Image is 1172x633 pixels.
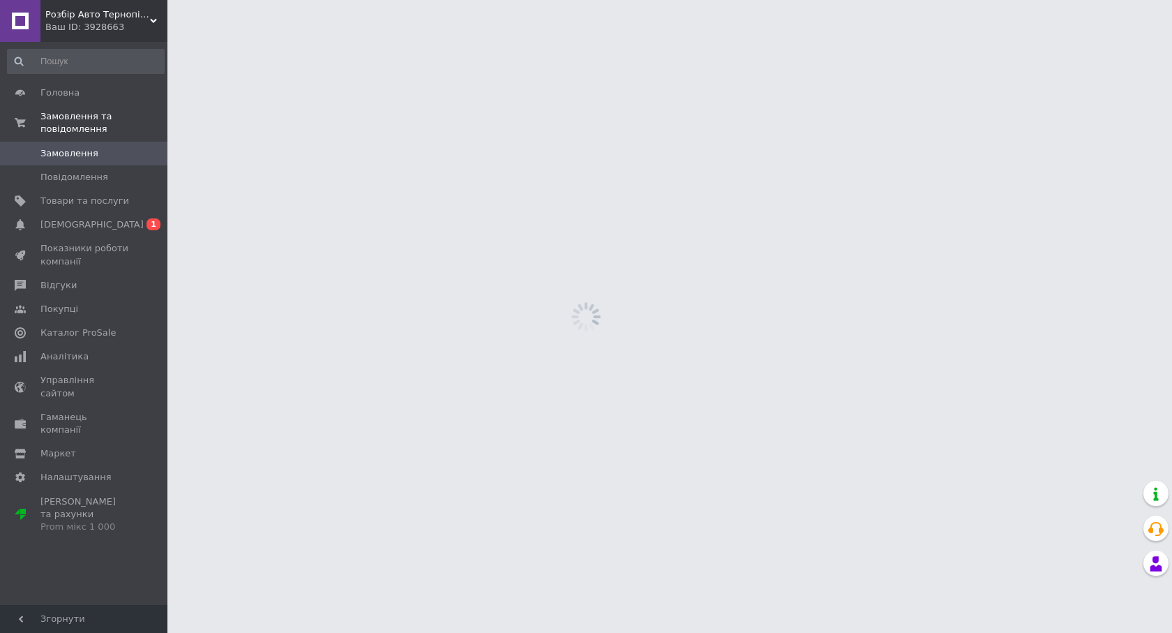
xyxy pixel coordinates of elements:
[45,8,150,21] span: Розбір Авто Тернопіль
[146,218,160,230] span: 1
[40,303,78,315] span: Покупці
[40,279,77,292] span: Відгуки
[40,195,129,207] span: Товари та послуги
[40,521,129,533] div: Prom мікс 1 000
[40,447,76,460] span: Маркет
[40,218,144,231] span: [DEMOGRAPHIC_DATA]
[40,87,80,99] span: Головна
[40,350,89,363] span: Аналітика
[40,327,116,339] span: Каталог ProSale
[40,374,129,399] span: Управління сайтом
[40,171,108,184] span: Повідомлення
[45,21,167,33] div: Ваш ID: 3928663
[40,471,112,484] span: Налаштування
[7,49,165,74] input: Пошук
[40,242,129,267] span: Показники роботи компанії
[40,147,98,160] span: Замовлення
[40,411,129,436] span: Гаманець компанії
[40,496,129,534] span: [PERSON_NAME] та рахунки
[40,110,167,135] span: Замовлення та повідомлення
